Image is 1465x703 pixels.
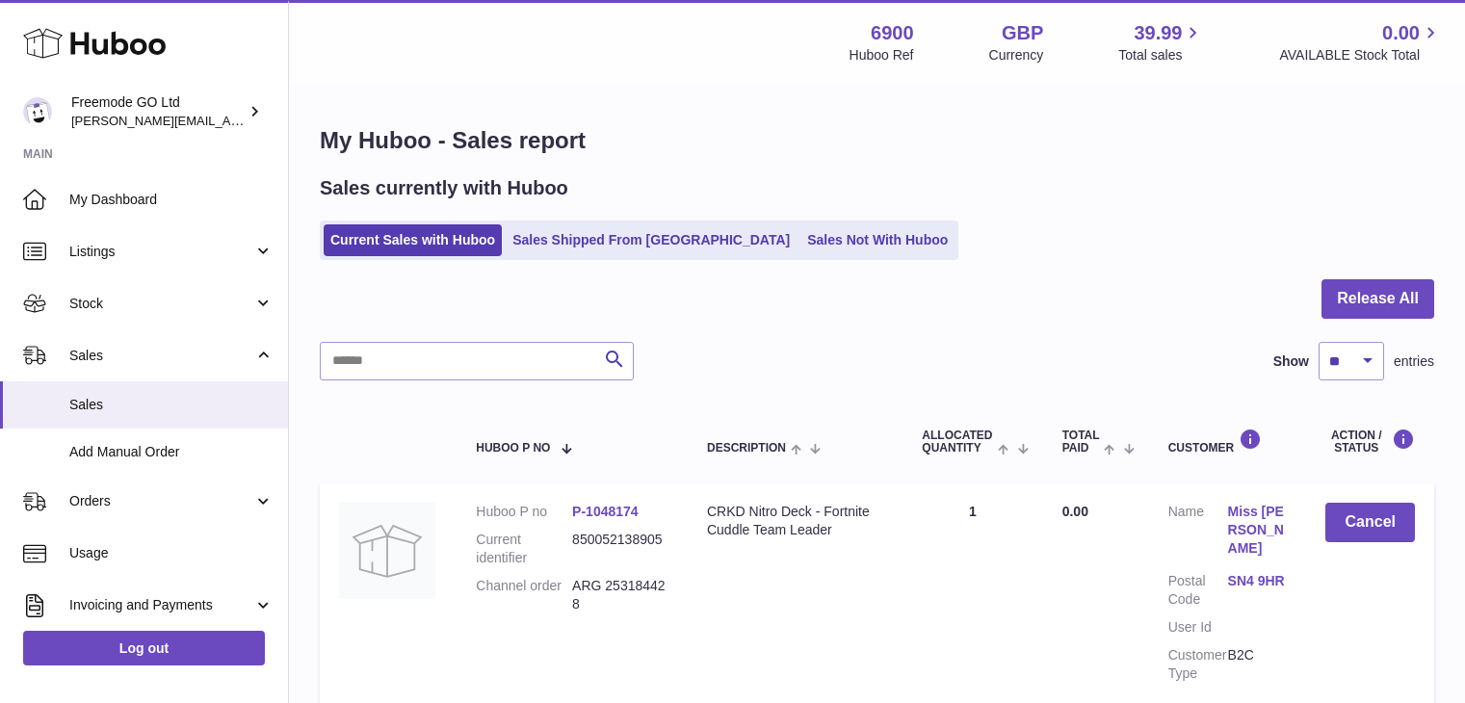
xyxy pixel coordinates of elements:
span: ALLOCATED Quantity [922,430,993,455]
dd: 850052138905 [572,531,668,567]
span: Huboo P no [476,442,550,455]
span: Description [707,442,786,455]
span: AVAILABLE Stock Total [1279,46,1442,65]
a: 39.99 Total sales [1118,20,1204,65]
span: Total paid [1062,430,1100,455]
dt: Customer Type [1168,646,1228,683]
dd: B2C [1228,646,1288,683]
span: Stock [69,295,253,313]
span: entries [1394,352,1434,371]
div: Currency [989,46,1044,65]
span: Listings [69,243,253,261]
img: no-photo.jpg [339,503,435,599]
dt: Name [1168,503,1228,562]
a: Sales Not With Huboo [800,224,955,256]
span: Sales [69,347,253,365]
a: Sales Shipped From [GEOGRAPHIC_DATA] [506,224,797,256]
span: Invoicing and Payments [69,596,253,614]
dt: Postal Code [1168,572,1228,609]
a: P-1048174 [572,504,639,519]
img: lenka.smikniarova@gioteck.com [23,97,52,126]
button: Cancel [1325,503,1415,542]
button: Release All [1321,279,1434,319]
span: 0.00 [1062,504,1088,519]
h1: My Huboo - Sales report [320,125,1434,156]
span: Sales [69,396,274,414]
span: [PERSON_NAME][EMAIL_ADDRESS][DOMAIN_NAME] [71,113,386,128]
span: 0.00 [1382,20,1420,46]
div: CRKD Nitro Deck - Fortnite Cuddle Team Leader [707,503,883,539]
span: Add Manual Order [69,443,274,461]
div: Huboo Ref [850,46,914,65]
strong: GBP [1002,20,1043,46]
dt: User Id [1168,618,1228,637]
span: Total sales [1118,46,1204,65]
dt: Channel order [476,577,572,613]
a: Log out [23,631,265,665]
span: Usage [69,544,274,562]
a: Miss [PERSON_NAME] [1228,503,1288,558]
span: Orders [69,492,253,510]
div: Customer [1168,429,1288,455]
div: Freemode GO Ltd [71,93,245,130]
span: 39.99 [1134,20,1182,46]
h2: Sales currently with Huboo [320,175,568,201]
strong: 6900 [871,20,914,46]
dt: Current identifier [476,531,572,567]
a: SN4 9HR [1228,572,1288,590]
dd: ARG 253184428 [572,577,668,613]
a: Current Sales with Huboo [324,224,502,256]
div: Action / Status [1325,429,1415,455]
dt: Huboo P no [476,503,572,521]
label: Show [1273,352,1309,371]
a: 0.00 AVAILABLE Stock Total [1279,20,1442,65]
span: My Dashboard [69,191,274,209]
